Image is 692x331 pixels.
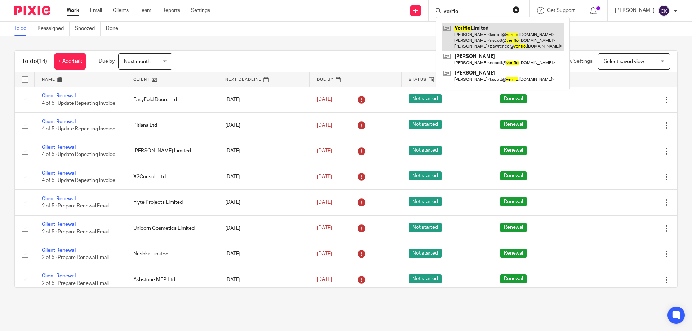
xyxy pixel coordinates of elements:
[317,148,332,153] span: [DATE]
[218,190,310,215] td: [DATE]
[317,200,332,205] span: [DATE]
[126,241,218,267] td: Nushka Limited
[500,223,527,232] span: Renewal
[42,196,76,201] a: Client Renewal
[42,248,76,253] a: Client Renewal
[604,59,644,64] span: Select saved view
[500,249,527,258] span: Renewal
[139,7,151,14] a: Team
[126,112,218,138] td: Pitiana Ltd
[42,204,109,209] span: 2 of 5 · Prepare Renewal Email
[317,174,332,179] span: [DATE]
[218,267,310,292] td: [DATE]
[317,277,332,282] span: [DATE]
[409,249,442,258] span: Not started
[218,112,310,138] td: [DATE]
[500,171,527,180] span: Renewal
[90,7,102,14] a: Email
[409,274,442,283] span: Not started
[191,7,210,14] a: Settings
[22,58,47,65] h1: To do
[500,94,527,103] span: Renewal
[409,171,442,180] span: Not started
[317,123,332,128] span: [DATE]
[42,178,115,183] span: 4 of 5 · Update Repeating Invoice
[75,22,101,36] a: Snoozed
[14,22,32,36] a: To do
[42,93,76,98] a: Client Renewal
[37,58,47,64] span: (14)
[658,5,670,17] img: svg%3E
[409,146,442,155] span: Not started
[500,120,527,129] span: Renewal
[42,101,115,106] span: 4 of 5 · Update Repeating Invoice
[547,8,575,13] span: Get Support
[67,7,79,14] a: Work
[42,119,76,124] a: Client Renewal
[500,197,527,206] span: Renewal
[162,7,180,14] a: Reports
[42,255,109,260] span: 2 of 5 · Prepare Renewal Email
[317,97,332,102] span: [DATE]
[42,281,109,286] span: 2 of 5 · Prepare Renewal Email
[37,22,70,36] a: Reassigned
[42,126,115,131] span: 4 of 5 · Update Repeating Invoice
[513,6,520,13] button: Clear
[443,9,508,15] input: Search
[317,226,332,231] span: [DATE]
[500,146,527,155] span: Renewal
[14,6,50,15] img: Pixie
[126,87,218,112] td: EasyFold Doors Ltd
[42,171,76,176] a: Client Renewal
[218,87,310,112] td: [DATE]
[42,273,76,278] a: Client Renewal
[106,22,124,36] a: Done
[409,197,442,206] span: Not started
[317,251,332,256] span: [DATE]
[126,190,218,215] td: Flyte Projects Limited
[126,164,218,189] td: X2Consult Ltd
[42,152,115,157] span: 4 of 5 · Update Repeating Invoice
[126,267,218,292] td: Ashstone MEP Ltd
[218,138,310,164] td: [DATE]
[500,274,527,283] span: Renewal
[562,59,593,64] span: View Settings
[113,7,129,14] a: Clients
[409,94,442,103] span: Not started
[218,215,310,241] td: [DATE]
[218,241,310,267] td: [DATE]
[615,7,655,14] p: [PERSON_NAME]
[126,138,218,164] td: [PERSON_NAME] Limited
[99,58,115,65] p: Due by
[126,215,218,241] td: Unicorn Cosmetics Limited
[124,59,151,64] span: Next month
[42,229,109,234] span: 2 of 5 · Prepare Renewal Email
[42,145,76,150] a: Client Renewal
[218,164,310,189] td: [DATE]
[409,223,442,232] span: Not started
[42,222,76,227] a: Client Renewal
[54,53,86,70] a: + Add task
[409,120,442,129] span: Not started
